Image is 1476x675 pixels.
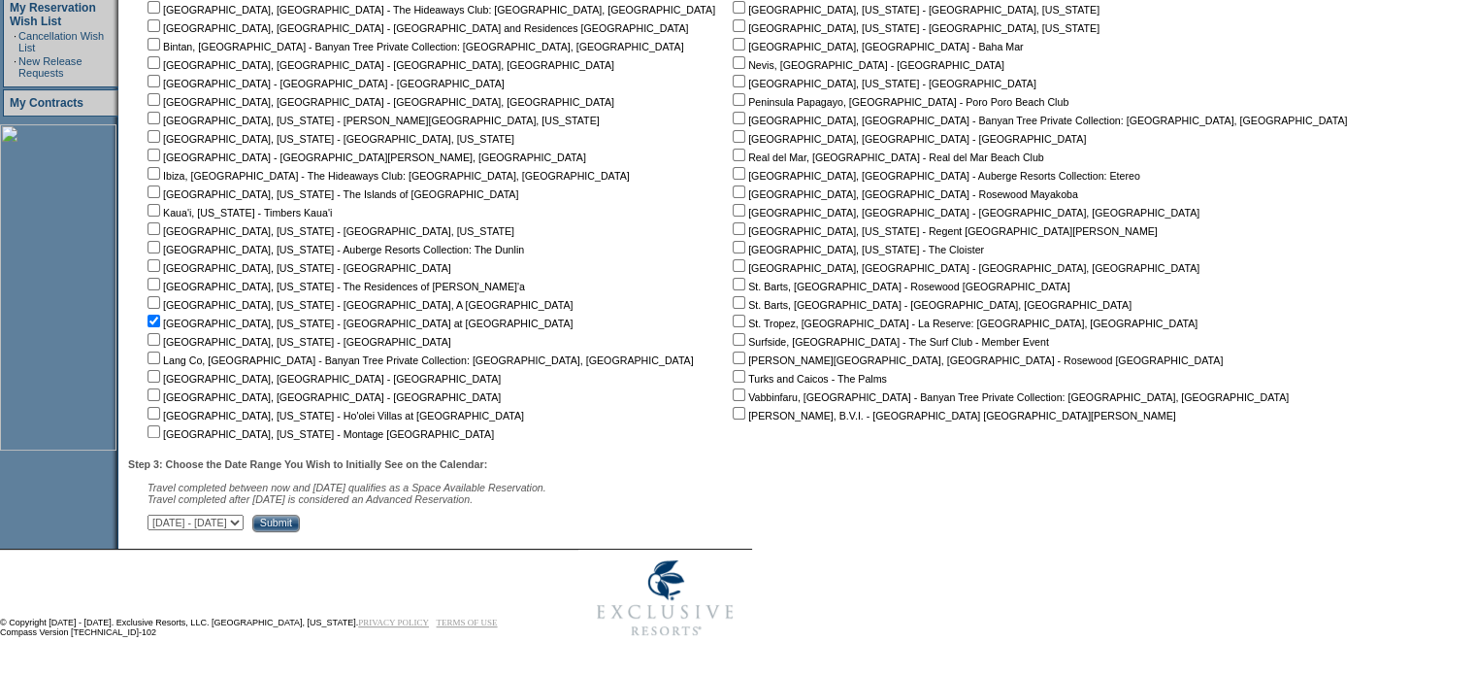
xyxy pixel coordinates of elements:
nobr: [GEOGRAPHIC_DATA], [US_STATE] - [GEOGRAPHIC_DATA], [US_STATE] [144,133,514,145]
nobr: [GEOGRAPHIC_DATA], [US_STATE] - [GEOGRAPHIC_DATA] [144,336,451,348]
nobr: [GEOGRAPHIC_DATA], [US_STATE] - Auberge Resorts Collection: The Dunlin [144,244,524,255]
nobr: [GEOGRAPHIC_DATA], [US_STATE] - The Residences of [PERSON_NAME]'a [144,281,525,292]
a: New Release Requests [18,55,82,79]
nobr: [GEOGRAPHIC_DATA] - [GEOGRAPHIC_DATA][PERSON_NAME], [GEOGRAPHIC_DATA] [144,152,586,163]
nobr: Nevis, [GEOGRAPHIC_DATA] - [GEOGRAPHIC_DATA] [729,59,1004,71]
nobr: [GEOGRAPHIC_DATA], [GEOGRAPHIC_DATA] - Rosewood Mayakoba [729,188,1078,200]
nobr: [GEOGRAPHIC_DATA], [US_STATE] - [GEOGRAPHIC_DATA], [US_STATE] [144,225,514,237]
td: · [14,30,16,53]
nobr: Surfside, [GEOGRAPHIC_DATA] - The Surf Club - Member Event [729,336,1049,348]
a: TERMS OF USE [437,618,498,627]
input: Submit [252,515,300,532]
nobr: [GEOGRAPHIC_DATA], [US_STATE] - [GEOGRAPHIC_DATA] at [GEOGRAPHIC_DATA] [144,318,573,329]
nobr: [GEOGRAPHIC_DATA], [US_STATE] - [GEOGRAPHIC_DATA] [729,78,1036,89]
nobr: [GEOGRAPHIC_DATA], [US_STATE] - [GEOGRAPHIC_DATA] [144,262,451,274]
nobr: St. Barts, [GEOGRAPHIC_DATA] - Rosewood [GEOGRAPHIC_DATA] [729,281,1069,292]
nobr: St. Tropez, [GEOGRAPHIC_DATA] - La Reserve: [GEOGRAPHIC_DATA], [GEOGRAPHIC_DATA] [729,318,1197,329]
a: My Reservation Wish List [10,1,96,28]
nobr: Kaua'i, [US_STATE] - Timbers Kaua'i [144,207,332,219]
nobr: [GEOGRAPHIC_DATA], [GEOGRAPHIC_DATA] - [GEOGRAPHIC_DATA] [144,373,501,385]
img: Exclusive Resorts [578,550,752,647]
nobr: [GEOGRAPHIC_DATA], [US_STATE] - Montage [GEOGRAPHIC_DATA] [144,428,494,440]
nobr: [PERSON_NAME], B.V.I. - [GEOGRAPHIC_DATA] [GEOGRAPHIC_DATA][PERSON_NAME] [729,410,1176,422]
a: PRIVACY POLICY [358,618,429,627]
nobr: [GEOGRAPHIC_DATA], [GEOGRAPHIC_DATA] - Auberge Resorts Collection: Etereo [729,170,1140,182]
nobr: [GEOGRAPHIC_DATA], [GEOGRAPHIC_DATA] - Banyan Tree Private Collection: [GEOGRAPHIC_DATA], [GEOGRA... [729,115,1347,126]
nobr: Turks and Caicos - The Palms [729,373,887,385]
nobr: [GEOGRAPHIC_DATA], [GEOGRAPHIC_DATA] - [GEOGRAPHIC_DATA], [GEOGRAPHIC_DATA] [144,59,614,71]
nobr: [GEOGRAPHIC_DATA], [US_STATE] - Ho'olei Villas at [GEOGRAPHIC_DATA] [144,410,524,422]
nobr: [GEOGRAPHIC_DATA], [US_STATE] - [GEOGRAPHIC_DATA], A [GEOGRAPHIC_DATA] [144,299,573,311]
nobr: [GEOGRAPHIC_DATA], [GEOGRAPHIC_DATA] - [GEOGRAPHIC_DATA] [144,391,501,403]
span: Travel completed between now and [DATE] qualifies as a Space Available Reservation. [148,482,546,493]
a: Cancellation Wish List [18,30,104,53]
nobr: [GEOGRAPHIC_DATA], [US_STATE] - Regent [GEOGRAPHIC_DATA][PERSON_NAME] [729,225,1158,237]
nobr: Ibiza, [GEOGRAPHIC_DATA] - The Hideaways Club: [GEOGRAPHIC_DATA], [GEOGRAPHIC_DATA] [144,170,630,182]
nobr: [GEOGRAPHIC_DATA], [US_STATE] - [GEOGRAPHIC_DATA], [US_STATE] [729,22,1099,34]
nobr: [GEOGRAPHIC_DATA], [GEOGRAPHIC_DATA] - Baha Mar [729,41,1023,52]
nobr: [GEOGRAPHIC_DATA], [GEOGRAPHIC_DATA] - [GEOGRAPHIC_DATA], [GEOGRAPHIC_DATA] [729,207,1199,219]
td: · [14,55,16,79]
nobr: St. Barts, [GEOGRAPHIC_DATA] - [GEOGRAPHIC_DATA], [GEOGRAPHIC_DATA] [729,299,1132,311]
nobr: Peninsula Papagayo, [GEOGRAPHIC_DATA] - Poro Poro Beach Club [729,96,1068,108]
nobr: Travel completed after [DATE] is considered an Advanced Reservation. [148,493,473,505]
nobr: [PERSON_NAME][GEOGRAPHIC_DATA], [GEOGRAPHIC_DATA] - Rosewood [GEOGRAPHIC_DATA] [729,354,1223,366]
nobr: [GEOGRAPHIC_DATA] - [GEOGRAPHIC_DATA] - [GEOGRAPHIC_DATA] [144,78,505,89]
nobr: [GEOGRAPHIC_DATA], [GEOGRAPHIC_DATA] - [GEOGRAPHIC_DATA], [GEOGRAPHIC_DATA] [144,96,614,108]
nobr: Lang Co, [GEOGRAPHIC_DATA] - Banyan Tree Private Collection: [GEOGRAPHIC_DATA], [GEOGRAPHIC_DATA] [144,354,694,366]
nobr: Vabbinfaru, [GEOGRAPHIC_DATA] - Banyan Tree Private Collection: [GEOGRAPHIC_DATA], [GEOGRAPHIC_DATA] [729,391,1289,403]
a: My Contracts [10,96,83,110]
nobr: [GEOGRAPHIC_DATA], [GEOGRAPHIC_DATA] - [GEOGRAPHIC_DATA], [GEOGRAPHIC_DATA] [729,262,1199,274]
nobr: [GEOGRAPHIC_DATA], [US_STATE] - The Cloister [729,244,984,255]
nobr: Real del Mar, [GEOGRAPHIC_DATA] - Real del Mar Beach Club [729,152,1044,163]
nobr: [GEOGRAPHIC_DATA], [GEOGRAPHIC_DATA] - The Hideaways Club: [GEOGRAPHIC_DATA], [GEOGRAPHIC_DATA] [144,4,715,16]
nobr: [GEOGRAPHIC_DATA], [US_STATE] - [PERSON_NAME][GEOGRAPHIC_DATA], [US_STATE] [144,115,600,126]
b: Step 3: Choose the Date Range You Wish to Initially See on the Calendar: [128,458,487,470]
nobr: Bintan, [GEOGRAPHIC_DATA] - Banyan Tree Private Collection: [GEOGRAPHIC_DATA], [GEOGRAPHIC_DATA] [144,41,684,52]
nobr: [GEOGRAPHIC_DATA], [GEOGRAPHIC_DATA] - [GEOGRAPHIC_DATA] [729,133,1086,145]
nobr: [GEOGRAPHIC_DATA], [GEOGRAPHIC_DATA] - [GEOGRAPHIC_DATA] and Residences [GEOGRAPHIC_DATA] [144,22,688,34]
nobr: [GEOGRAPHIC_DATA], [US_STATE] - [GEOGRAPHIC_DATA], [US_STATE] [729,4,1099,16]
nobr: [GEOGRAPHIC_DATA], [US_STATE] - The Islands of [GEOGRAPHIC_DATA] [144,188,518,200]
